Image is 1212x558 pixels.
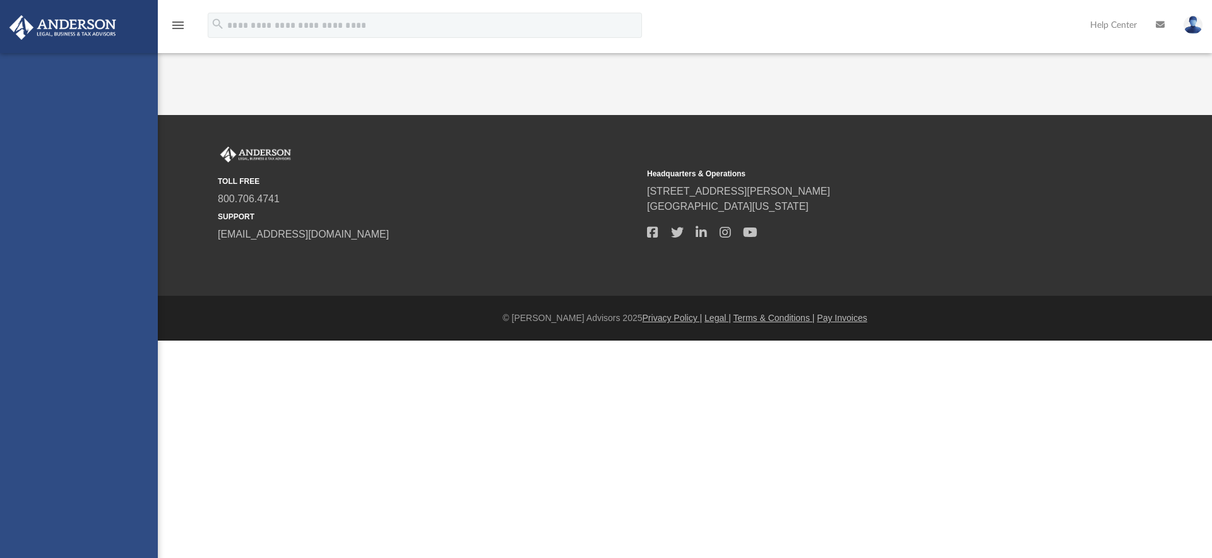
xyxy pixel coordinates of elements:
a: 800.706.4741 [218,193,280,204]
a: [GEOGRAPHIC_DATA][US_STATE] [647,201,809,212]
i: search [211,17,225,31]
a: Privacy Policy | [643,313,703,323]
a: [STREET_ADDRESS][PERSON_NAME] [647,186,830,197]
small: Headquarters & Operations [647,168,1067,179]
i: menu [170,18,186,33]
a: [EMAIL_ADDRESS][DOMAIN_NAME] [218,229,389,240]
img: Anderson Advisors Platinum Portal [218,147,294,163]
a: Pay Invoices [817,313,867,323]
img: User Pic [1184,16,1203,34]
div: © [PERSON_NAME] Advisors 2025 [158,312,1212,325]
a: Terms & Conditions | [734,313,815,323]
small: TOLL FREE [218,176,638,187]
a: menu [170,24,186,33]
img: Anderson Advisors Platinum Portal [6,15,120,40]
small: SUPPORT [218,211,638,222]
a: Legal | [704,313,731,323]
